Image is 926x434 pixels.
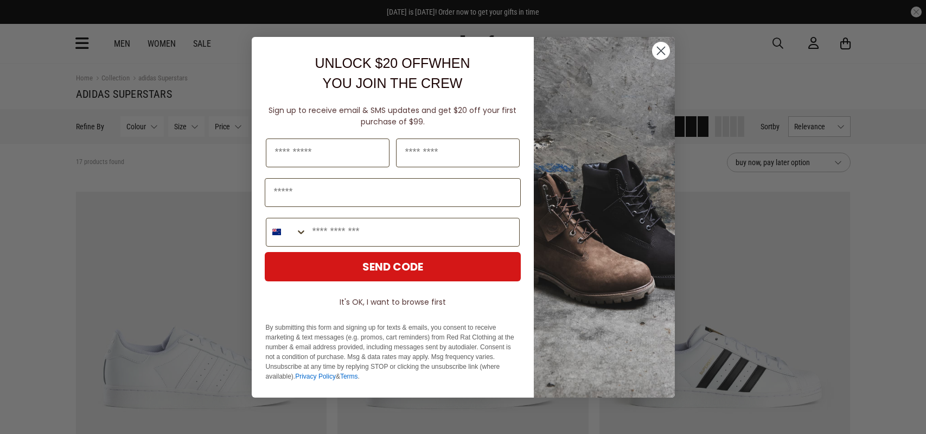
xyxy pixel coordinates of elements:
[340,373,358,380] a: Terms
[323,76,463,91] span: YOU JOIN THE CREW
[265,178,521,207] input: Email
[265,252,521,281] button: SEND CODE
[266,139,389,167] input: First Name
[266,218,307,246] button: Search Countries
[265,292,521,312] button: It's OK, I want to browse first
[272,228,281,236] img: New Zealand
[534,37,675,398] img: f7662613-148e-4c88-9575-6c6b5b55a647.jpeg
[269,105,516,127] span: Sign up to receive email & SMS updates and get $20 off your first purchase of $99.
[652,41,670,60] button: Close dialog
[315,55,429,71] span: UNLOCK $20 OFF
[429,55,470,71] span: WHEN
[9,4,41,37] button: Open LiveChat chat widget
[295,373,336,380] a: Privacy Policy
[266,323,520,381] p: By submitting this form and signing up for texts & emails, you consent to receive marketing & tex...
